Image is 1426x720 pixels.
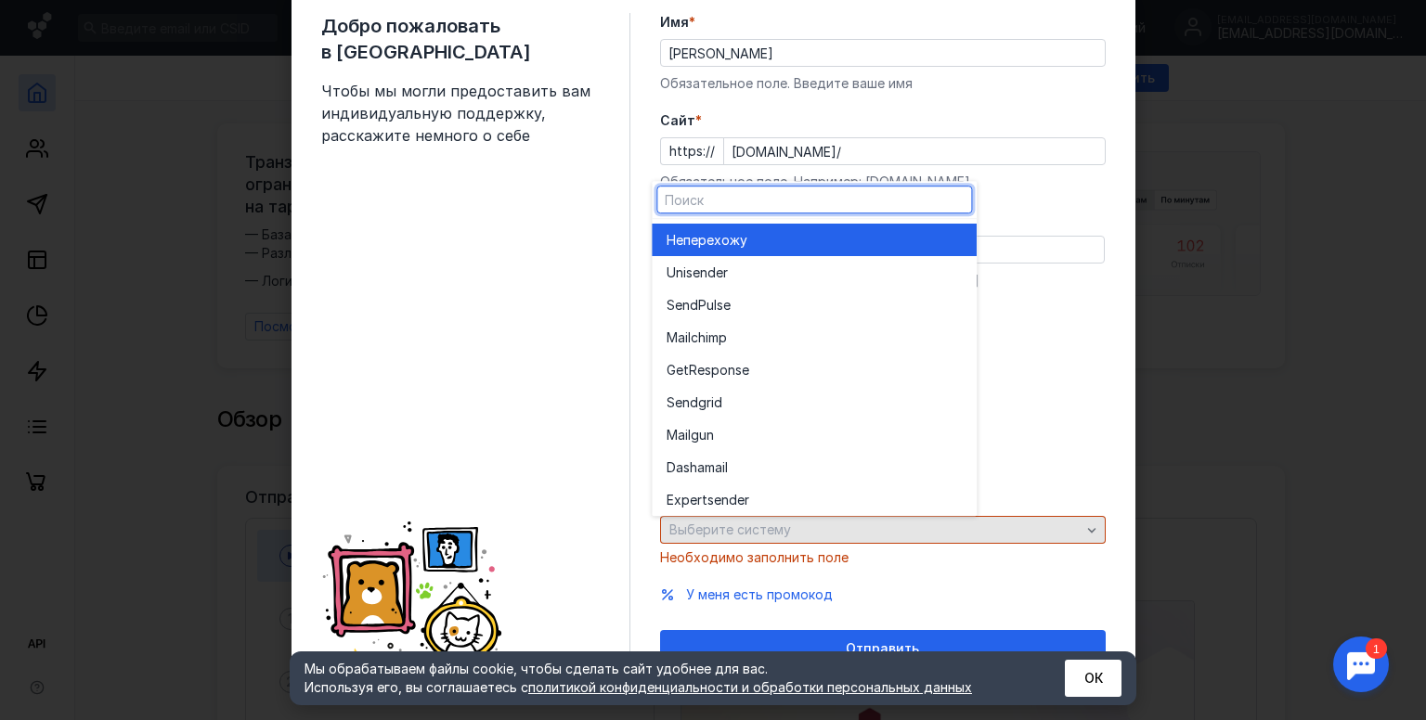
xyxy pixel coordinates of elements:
[846,641,919,657] span: Отправить
[683,231,747,250] span: перехожу
[652,224,977,256] button: Неперехожу
[660,13,689,32] span: Имя
[667,231,683,250] span: Не
[321,13,600,65] span: Добро пожаловать в [GEOGRAPHIC_DATA]
[652,321,977,354] button: Mailchimp
[686,586,833,602] span: У меня есть промокод
[691,426,714,444] span: gun
[1065,660,1121,697] button: ОК
[681,491,749,509] span: pertsender
[528,679,972,695] a: политикой конфиденциальности и обработки персональных данных
[652,354,977,386] button: GetResponse
[686,585,833,604] button: У меня есть промокод
[719,328,727,347] span: p
[667,426,691,444] span: Mail
[667,264,723,282] span: Unisende
[711,393,722,412] span: id
[660,74,1106,93] div: Обязательное поле. Введите ваше имя
[667,361,676,379] span: G
[660,516,1106,544] button: Выберите систему
[667,458,725,477] span: Dashamai
[667,393,711,412] span: Sendgr
[657,186,971,212] input: Поиск
[660,548,1106,567] div: Необходимо заполнить поле
[652,289,977,321] button: SendPulse
[652,451,977,483] button: Dashamail
[723,264,728,282] span: r
[669,521,791,537] span: Выберите систему
[723,296,731,315] span: e
[652,256,977,289] button: Unisender
[725,458,728,477] span: l
[660,111,695,130] span: Cайт
[676,361,749,379] span: etResponse
[667,296,723,315] span: SendPuls
[660,630,1106,667] button: Отправить
[321,80,600,147] span: Чтобы мы могли предоставить вам индивидуальную поддержку, расскажите немного о себе
[652,418,977,451] button: Mailgun
[652,483,977,516] button: Expertsender
[667,491,681,509] span: Ex
[42,11,63,32] div: 1
[652,219,977,516] div: grid
[305,660,1019,697] div: Мы обрабатываем файлы cookie, чтобы сделать сайт удобнее для вас. Используя его, вы соглашаетесь c
[660,173,1106,191] div: Обязательное поле. Например: [DOMAIN_NAME]
[667,328,719,347] span: Mailchim
[652,386,977,418] button: Sendgrid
